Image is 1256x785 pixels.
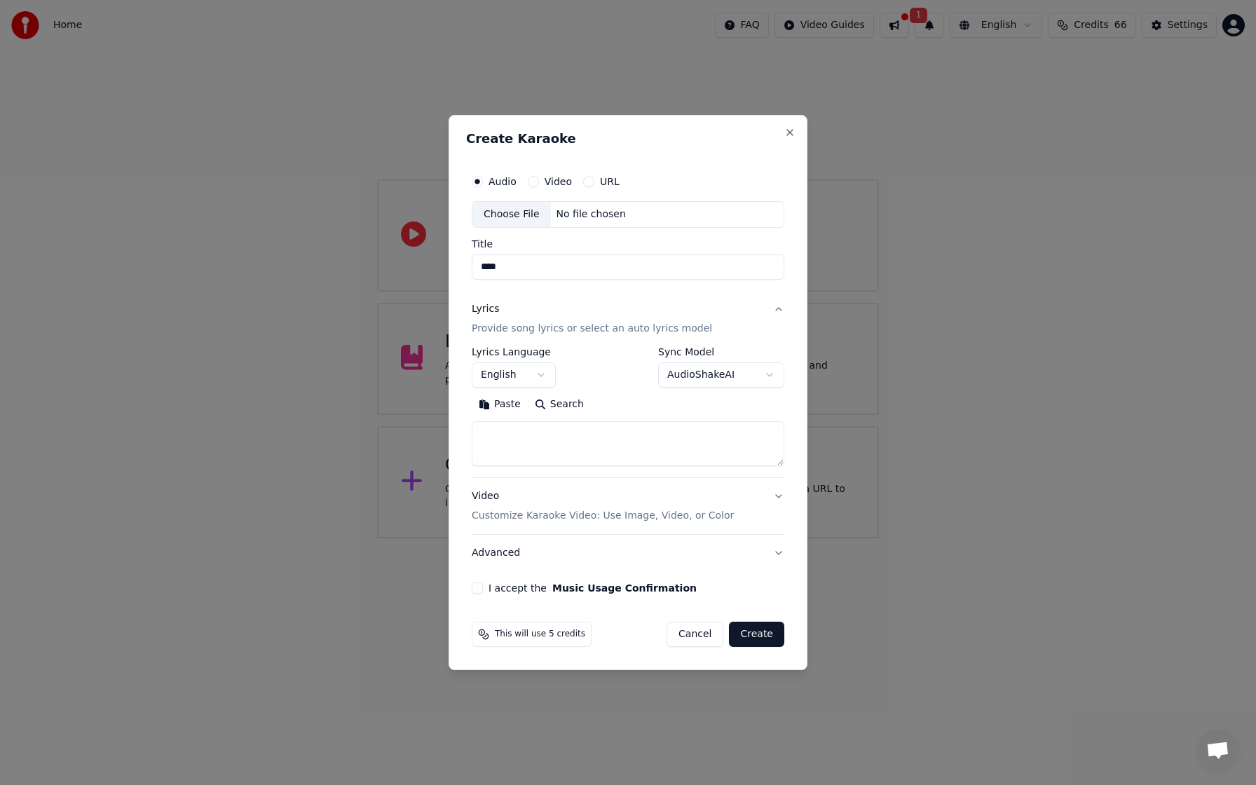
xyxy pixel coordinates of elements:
label: Title [472,239,784,249]
button: Create [729,622,784,647]
div: No file chosen [551,207,632,221]
button: Cancel [667,622,723,647]
h2: Create Karaoke [466,132,790,145]
button: Advanced [472,535,784,571]
button: LyricsProvide song lyrics or select an auto lyrics model [472,291,784,347]
label: URL [600,177,620,186]
p: Customize Karaoke Video: Use Image, Video, or Color [472,509,734,523]
button: VideoCustomize Karaoke Video: Use Image, Video, or Color [472,478,784,534]
label: Sync Model [658,347,784,357]
label: Audio [489,177,517,186]
label: I accept the [489,583,697,593]
label: Video [545,177,572,186]
span: This will use 5 credits [495,629,585,640]
div: Lyrics [472,302,499,316]
button: Search [528,393,591,416]
div: LyricsProvide song lyrics or select an auto lyrics model [472,347,784,477]
p: Provide song lyrics or select an auto lyrics model [472,322,712,336]
button: I accept the [552,583,697,593]
label: Lyrics Language [472,347,556,357]
div: Choose File [472,202,551,227]
button: Paste [472,393,528,416]
div: Video [472,489,734,523]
